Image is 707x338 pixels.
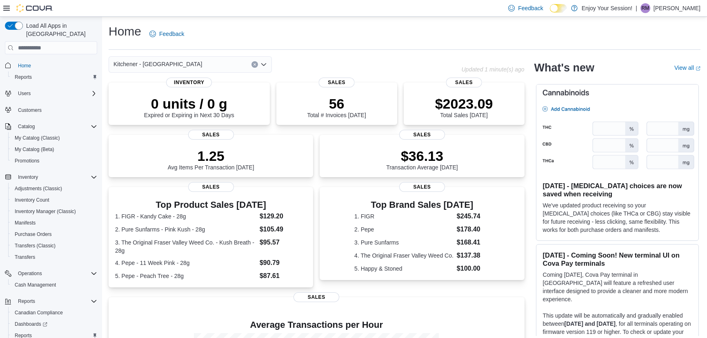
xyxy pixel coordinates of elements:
span: Cash Management [15,282,56,288]
span: Reports [18,298,35,305]
a: Inventory Count [11,195,53,205]
dt: 5. Pepe - Peach Tree - 28g [115,272,256,280]
button: Reports [8,71,100,83]
dt: 2. Pure Sunfarms - Pink Kush - 28g [115,225,256,233]
button: Canadian Compliance [8,307,100,318]
span: Customers [15,105,97,115]
span: Catalog [15,122,97,131]
a: Purchase Orders [11,229,55,239]
dd: $90.79 [260,258,307,268]
button: Purchase Orders [8,229,100,240]
span: Sales [318,78,355,87]
a: Reports [11,72,35,82]
span: My Catalog (Beta) [11,145,97,154]
button: Cash Management [8,279,100,291]
button: My Catalog (Classic) [8,132,100,144]
span: Users [15,89,97,98]
span: Sales [293,292,339,302]
p: 56 [307,96,366,112]
button: Users [15,89,34,98]
span: My Catalog (Classic) [11,133,97,143]
strong: [DATE] and [DATE] [565,320,616,327]
span: Customers [18,107,42,113]
dt: 1. FIGR [354,212,454,220]
button: Operations [15,269,45,278]
span: Inventory Count [15,197,49,203]
button: Open list of options [260,61,267,68]
a: Feedback [146,26,187,42]
dd: $168.41 [457,238,490,247]
dd: $100.00 [457,264,490,274]
span: Purchase Orders [11,229,97,239]
dd: $105.49 [260,225,307,234]
span: Operations [18,270,42,277]
img: Cova [16,4,53,12]
span: Sales [188,182,234,192]
span: Transfers [15,254,35,260]
span: Inventory Manager (Classic) [15,208,76,215]
span: Transfers (Classic) [15,242,56,249]
span: Inventory Manager (Classic) [11,207,97,216]
div: Expired or Expiring in Next 30 Days [144,96,234,118]
span: Feedback [518,4,543,12]
h3: [DATE] - [MEDICAL_DATA] choices are now saved when receiving [543,182,692,198]
div: Transaction Average [DATE] [386,148,458,171]
dd: $87.61 [260,271,307,281]
h3: [DATE] - Coming Soon! New terminal UI on Cova Pay terminals [543,251,692,267]
button: Manifests [8,217,100,229]
span: Cash Management [11,280,97,290]
button: Inventory [2,171,100,183]
button: My Catalog (Beta) [8,144,100,155]
span: Home [15,60,97,70]
span: Transfers [11,252,97,262]
span: Home [18,62,31,69]
span: Manifests [15,220,36,226]
a: My Catalog (Classic) [11,133,63,143]
a: Dashboards [11,319,51,329]
span: Operations [15,269,97,278]
h3: Top Brand Sales [DATE] [354,200,490,210]
dt: 4. The Original Fraser Valley Weed Co. [354,251,454,260]
dt: 5. Happy & Stoned [354,265,454,273]
span: Adjustments (Classic) [15,185,62,192]
span: Transfers (Classic) [11,241,97,251]
a: View allExternal link [674,64,700,71]
span: Canadian Compliance [11,308,97,318]
span: Dashboards [15,321,47,327]
a: Transfers (Classic) [11,241,59,251]
div: Total # Invoices [DATE] [307,96,366,118]
span: My Catalog (Classic) [15,135,60,141]
button: Operations [2,268,100,279]
span: Catalog [18,123,35,130]
p: Updated 1 minute(s) ago [461,66,524,73]
span: Kitchener - [GEOGRAPHIC_DATA] [113,59,202,69]
a: Inventory Manager (Classic) [11,207,79,216]
span: Dashboards [11,319,97,329]
dd: $95.57 [260,238,307,247]
a: My Catalog (Beta) [11,145,58,154]
span: Sales [399,130,445,140]
a: Transfers [11,252,38,262]
span: Feedback [159,30,184,38]
span: My Catalog (Beta) [15,146,54,153]
button: Catalog [15,122,38,131]
span: Users [18,90,31,97]
button: Adjustments (Classic) [8,183,100,194]
button: Users [2,88,100,99]
p: $2023.09 [435,96,493,112]
span: Canadian Compliance [15,309,63,316]
button: Customers [2,104,100,116]
p: Coming [DATE], Cova Pay terminal in [GEOGRAPHIC_DATA] will feature a refreshed user interface des... [543,271,692,303]
button: Catalog [2,121,100,132]
div: Total Sales [DATE] [435,96,493,118]
button: Reports [15,296,38,306]
dd: $137.38 [457,251,490,260]
button: Inventory [15,172,41,182]
span: RM [642,3,649,13]
a: Cash Management [11,280,59,290]
p: $36.13 [386,148,458,164]
span: Promotions [15,158,40,164]
a: Promotions [11,156,43,166]
h3: Top Product Sales [DATE] [115,200,307,210]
